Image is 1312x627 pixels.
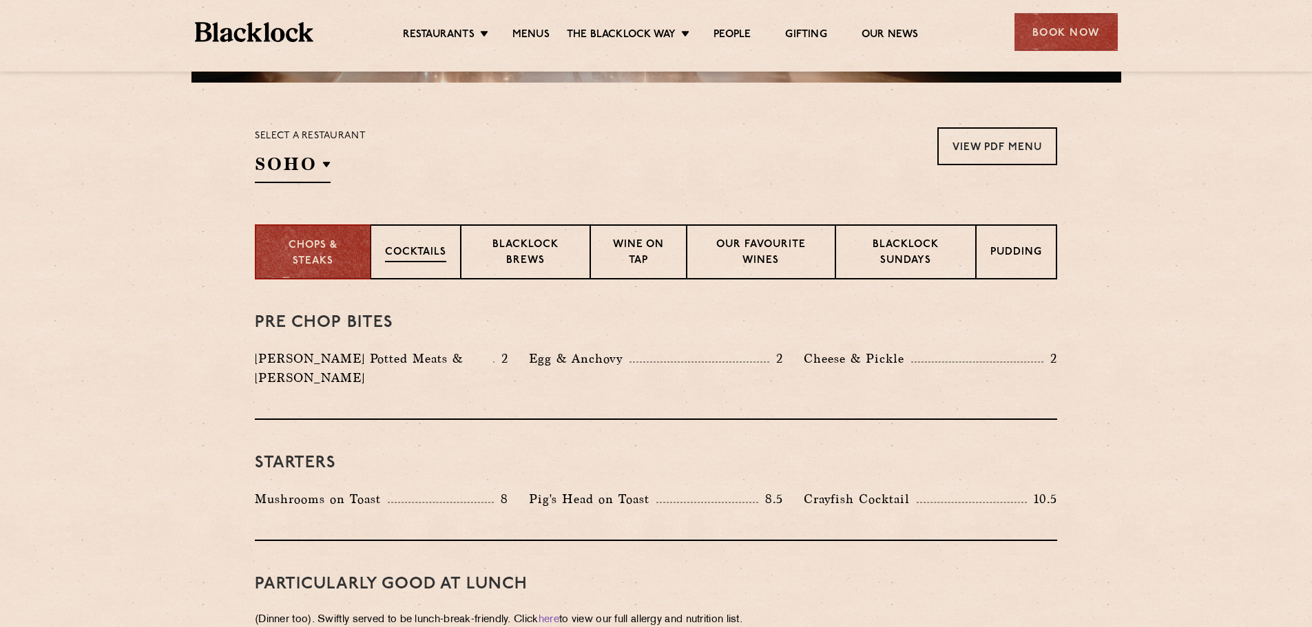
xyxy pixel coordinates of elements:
a: Our News [862,28,919,43]
p: [PERSON_NAME] Potted Meats & [PERSON_NAME] [255,349,493,387]
p: Our favourite wines [701,237,820,270]
p: Wine on Tap [605,237,672,270]
p: Pudding [990,245,1042,262]
p: Blacklock Brews [475,237,576,270]
a: here [539,615,559,625]
p: 2 [494,350,508,368]
a: View PDF Menu [937,127,1057,165]
a: Gifting [785,28,826,43]
p: Blacklock Sundays [850,237,961,270]
p: 10.5 [1027,490,1057,508]
a: Restaurants [403,28,475,43]
a: Menus [512,28,550,43]
p: Mushrooms on Toast [255,489,388,509]
p: Select a restaurant [255,127,366,145]
p: Cheese & Pickle [804,349,911,368]
h3: PARTICULARLY GOOD AT LUNCH [255,575,1057,593]
h3: Starters [255,454,1057,472]
p: 8 [494,490,508,508]
p: Egg & Anchovy [529,349,629,368]
p: Cocktails [385,245,446,262]
div: Book Now [1014,13,1118,51]
p: Crayfish Cocktail [804,489,917,509]
p: 8.5 [758,490,783,508]
h2: SOHO [255,152,331,183]
p: 2 [769,350,783,368]
p: Pig's Head on Toast [529,489,656,509]
p: 2 [1043,350,1057,368]
p: Chops & Steaks [270,238,356,269]
a: The Blacklock Way [567,28,676,43]
img: BL_Textured_Logo-footer-cropped.svg [195,22,314,42]
h3: Pre Chop Bites [255,314,1057,332]
a: People [714,28,751,43]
